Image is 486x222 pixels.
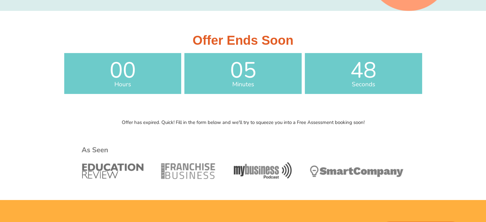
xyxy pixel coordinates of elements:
[380,150,486,222] iframe: Chat Widget
[64,59,181,81] span: 00
[64,34,422,47] h3: Offer Ends Soon
[184,59,302,81] span: 05
[184,81,302,88] span: Minutes
[305,81,422,88] span: Seconds
[305,59,422,81] span: 48
[80,131,407,197] img: Year 10 Science Tutoring
[64,81,181,88] span: Hours
[61,120,425,125] p: Offer has expired. Quick! Fill in the form below and we'll try to squeeze you into a Free Assessm...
